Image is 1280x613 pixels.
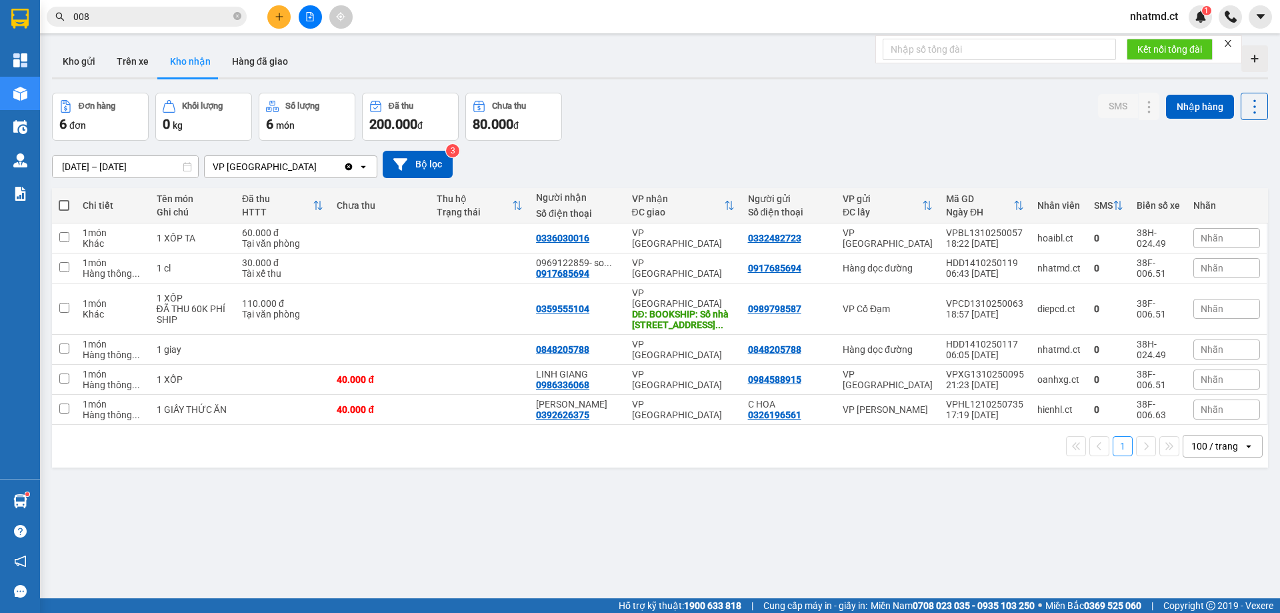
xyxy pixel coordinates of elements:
[1193,200,1260,211] div: Nhãn
[358,161,369,172] svg: open
[946,399,1024,410] div: VPHL1210250735
[233,12,241,20] span: close-circle
[465,93,562,141] button: Chưa thu80.000đ
[843,369,933,390] div: VP [GEOGRAPHIC_DATA]
[242,309,323,320] div: Tại văn phòng
[1206,601,1215,610] span: copyright
[748,207,829,217] div: Số điện thoại
[318,160,319,173] input: Selected VP Mỹ Đình.
[536,399,618,410] div: C Phương
[159,45,221,77] button: Kho nhận
[632,257,735,279] div: VP [GEOGRAPHIC_DATA]
[748,303,801,314] div: 0989798587
[1243,441,1254,452] svg: open
[946,339,1024,350] div: HDD1410250117
[437,207,512,217] div: Trạng thái
[1037,233,1081,243] div: hoaibl.ct
[1037,344,1081,355] div: nhatmd.ct
[536,344,589,355] div: 0848205788
[1037,200,1081,211] div: Nhân viên
[1223,39,1233,48] span: close
[83,399,143,410] div: 1 món
[536,410,589,420] div: 0392626375
[1094,263,1123,273] div: 0
[946,410,1024,420] div: 17:19 [DATE]
[83,309,143,320] div: Khác
[242,207,313,217] div: HTTT
[14,525,27,538] span: question-circle
[233,11,241,23] span: close-circle
[157,293,229,303] div: 1 XỐP
[13,87,27,101] img: warehouse-icon
[492,101,526,111] div: Chưa thu
[1113,436,1133,456] button: 1
[157,404,229,415] div: 1 GIẤY THỨC ĂN
[619,598,741,613] span: Hỗ trợ kỹ thuật:
[883,39,1116,60] input: Nhập số tổng đài
[13,153,27,167] img: warehouse-icon
[329,5,353,29] button: aim
[632,287,735,309] div: VP [GEOGRAPHIC_DATA]
[1137,42,1202,57] span: Kết nối tổng đài
[748,344,801,355] div: 0848205788
[536,208,618,219] div: Số điện thoại
[1201,344,1223,355] span: Nhãn
[276,120,295,131] span: món
[1255,11,1267,23] span: caret-down
[946,257,1024,268] div: HDD1410250119
[1137,257,1180,279] div: 38F-006.51
[632,309,735,330] div: DĐ: BOOKSHIP: Số nhà 20 Đường 87 Lê Văn Hiến, Đông Ngạc,Bắc Từ Liêm
[14,555,27,568] span: notification
[946,207,1013,217] div: Ngày ĐH
[843,263,933,273] div: Hàng dọc đường
[437,193,512,204] div: Thu hộ
[946,380,1024,390] div: 21:23 [DATE]
[266,116,273,132] span: 6
[536,303,589,314] div: 0359555104
[11,9,29,29] img: logo-vxr
[715,320,723,330] span: ...
[1084,600,1141,611] strong: 0369 525 060
[946,309,1024,320] div: 18:57 [DATE]
[1038,603,1042,608] span: ⚪️
[173,120,183,131] span: kg
[843,193,922,204] div: VP gửi
[748,410,801,420] div: 0326196561
[242,193,313,204] div: Đã thu
[79,101,115,111] div: Đơn hàng
[632,193,724,204] div: VP nhận
[343,161,354,172] svg: Clear value
[383,151,453,178] button: Bộ lọc
[632,207,724,217] div: ĐC giao
[55,12,65,21] span: search
[536,233,589,243] div: 0336030016
[1201,263,1223,273] span: Nhãn
[242,257,323,268] div: 30.000 đ
[336,12,345,21] span: aim
[83,339,143,350] div: 1 món
[13,120,27,134] img: warehouse-icon
[536,369,618,380] div: LINH GIANG
[13,494,27,508] img: warehouse-icon
[748,399,829,410] div: C HOA
[1137,369,1180,390] div: 38F-006.51
[871,598,1035,613] span: Miền Nam
[157,193,229,204] div: Tên món
[83,380,143,390] div: Hàng thông thường
[1202,6,1211,15] sup: 1
[132,350,140,360] span: ...
[843,344,933,355] div: Hàng dọc đường
[1037,303,1081,314] div: diepcd.ct
[14,585,27,598] span: message
[417,120,423,131] span: đ
[1204,6,1209,15] span: 1
[157,374,229,385] div: 1 XỐP
[1094,404,1123,415] div: 0
[106,45,159,77] button: Trên xe
[1094,344,1123,355] div: 0
[1094,303,1123,314] div: 0
[946,227,1024,238] div: VPBL1310250057
[632,339,735,360] div: VP [GEOGRAPHIC_DATA]
[1137,227,1180,249] div: 38H-024.49
[632,369,735,390] div: VP [GEOGRAPHIC_DATA]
